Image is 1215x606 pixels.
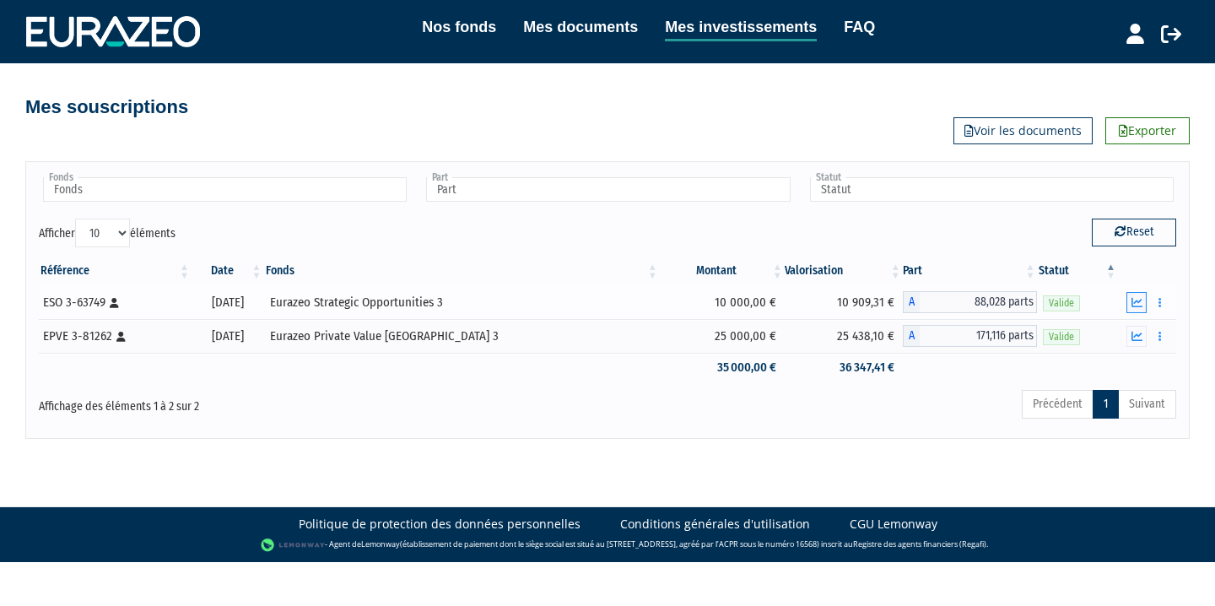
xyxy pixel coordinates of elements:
td: 35 000,00 € [660,353,785,382]
div: - Agent de (établissement de paiement dont le siège social est situé au [STREET_ADDRESS], agréé p... [17,537,1198,554]
span: 88,028 parts [920,291,1038,313]
label: Afficher éléments [39,219,175,247]
th: Fonds: activer pour trier la colonne par ordre croissant [264,257,660,285]
button: Reset [1092,219,1176,246]
td: 25 000,00 € [660,319,785,353]
th: Référence : activer pour trier la colonne par ordre croissant [39,257,192,285]
i: [Français] Personne physique [110,298,119,308]
td: 10 000,00 € [660,285,785,319]
div: Eurazeo Private Value [GEOGRAPHIC_DATA] 3 [270,327,654,345]
div: A - Eurazeo Strategic Opportunities 3 [903,291,1038,313]
span: Valide [1043,329,1080,345]
th: Montant: activer pour trier la colonne par ordre croissant [660,257,785,285]
a: Registre des agents financiers (Regafi) [853,538,986,549]
a: Nos fonds [422,15,496,39]
img: 1732889491-logotype_eurazeo_blanc_rvb.png [26,16,200,46]
span: 171,116 parts [920,325,1038,347]
a: Précédent [1022,390,1093,419]
a: FAQ [844,15,875,39]
span: A [903,325,920,347]
th: Date: activer pour trier la colonne par ordre croissant [192,257,264,285]
a: Suivant [1118,390,1176,419]
div: [DATE] [197,294,258,311]
a: CGU Lemonway [850,516,937,533]
select: Afficheréléments [75,219,130,247]
th: Statut : activer pour trier la colonne par ordre d&eacute;croissant [1037,257,1117,285]
a: Voir les documents [953,117,1093,144]
a: Politique de protection des données personnelles [299,516,580,533]
th: Valorisation: activer pour trier la colonne par ordre croissant [785,257,903,285]
th: Part: activer pour trier la colonne par ordre croissant [903,257,1038,285]
div: ESO 3-63749 [43,294,186,311]
a: 1 [1093,390,1119,419]
td: 36 347,41 € [785,353,903,382]
a: Mes documents [523,15,638,39]
div: Affichage des éléments 1 à 2 sur 2 [39,388,498,415]
td: 10 909,31 € [785,285,903,319]
div: Eurazeo Strategic Opportunities 3 [270,294,654,311]
a: Lemonway [361,538,400,549]
span: A [903,291,920,313]
img: logo-lemonway.png [261,537,326,554]
span: Valide [1043,295,1080,311]
i: [Français] Personne physique [116,332,126,342]
td: 25 438,10 € [785,319,903,353]
h4: Mes souscriptions [25,97,188,117]
a: Conditions générales d'utilisation [620,516,810,533]
div: EPVE 3-81262 [43,327,186,345]
a: Exporter [1105,117,1190,144]
div: A - Eurazeo Private Value Europe 3 [903,325,1038,347]
a: Mes investissements [665,15,817,41]
div: [DATE] [197,327,258,345]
